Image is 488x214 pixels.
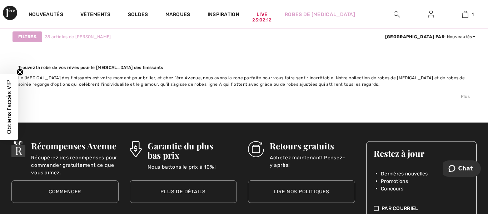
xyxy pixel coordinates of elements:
a: 1 [448,10,482,19]
span: Concours [381,185,403,193]
strong: [GEOGRAPHIC_DATA] par [385,34,444,39]
img: 1ère Avenue [3,6,17,20]
img: Garantie du plus bas prix [130,141,142,157]
a: Lire nos politiques [248,180,355,203]
a: Soldes [128,11,148,19]
span: Promotions [381,178,408,185]
p: Nous battons le prix à 10%! [148,163,237,178]
span: 1 [472,11,474,18]
h3: Récompenses Avenue [31,141,118,150]
h3: Retours gratuits [270,141,355,150]
p: Achetez maintenant! Pensez-y après! [270,154,355,168]
a: Robes de [MEDICAL_DATA] [285,11,355,18]
img: Récompenses Avenue [11,141,26,157]
a: Vêtements [80,11,111,19]
img: Retours gratuits [248,141,264,157]
strong: Filtres [18,34,36,40]
a: Plus de détails [130,180,237,203]
div: : Nouveautés [385,34,475,40]
a: Live23:02:12 [257,11,268,18]
h3: Restez à jour [374,149,469,158]
div: 23:02:12 [252,17,272,24]
a: Commencer [11,180,119,203]
span: Inspiration [208,11,239,19]
iframe: Ouvre un widget dans lequel vous pouvez chatter avec l’un de nos agents [443,160,481,178]
img: check [374,205,379,212]
button: Close teaser [16,69,24,76]
a: Marques [165,11,190,19]
a: Nouveautés [29,11,63,19]
span: Dernières nouvelles [381,170,428,178]
p: Le [MEDICAL_DATA] des finissants est votre moment pour briller, et chez 1ère Avenue, nous avons l... [18,75,470,88]
p: Récupérez des recompenses pour commander gratuitement ce que vous aimez. [31,154,118,168]
img: Mes infos [428,10,434,19]
div: Plus [18,93,470,100]
h3: Garantie du plus bas prix [148,141,237,160]
span: 35 articles de [PERSON_NAME] [45,34,111,40]
span: Trouvez la robe de vos rêves pour le [MEDICAL_DATA] des finissants [18,65,163,70]
img: recherche [394,10,400,19]
span: Obtiens l'accès VIP [5,80,13,134]
img: Mon panier [462,10,468,19]
span: Par Courriel [382,205,418,212]
a: Se connecter [422,10,440,19]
